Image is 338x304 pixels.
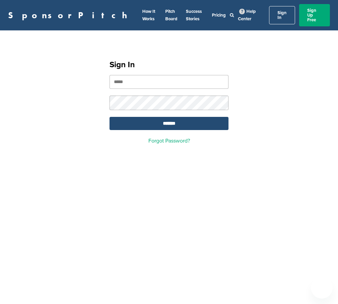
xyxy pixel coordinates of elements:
a: Pricing [212,12,226,18]
a: Sign Up Free [299,4,330,26]
a: Success Stories [186,9,202,22]
a: Sign In [269,6,295,24]
a: Help Center [238,7,256,23]
a: Pitch Board [165,9,177,22]
h1: Sign In [110,59,228,71]
a: Forgot Password? [148,137,190,144]
a: How It Works [142,9,155,22]
iframe: Button to launch messaging window [311,277,333,299]
a: SponsorPitch [8,11,131,20]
